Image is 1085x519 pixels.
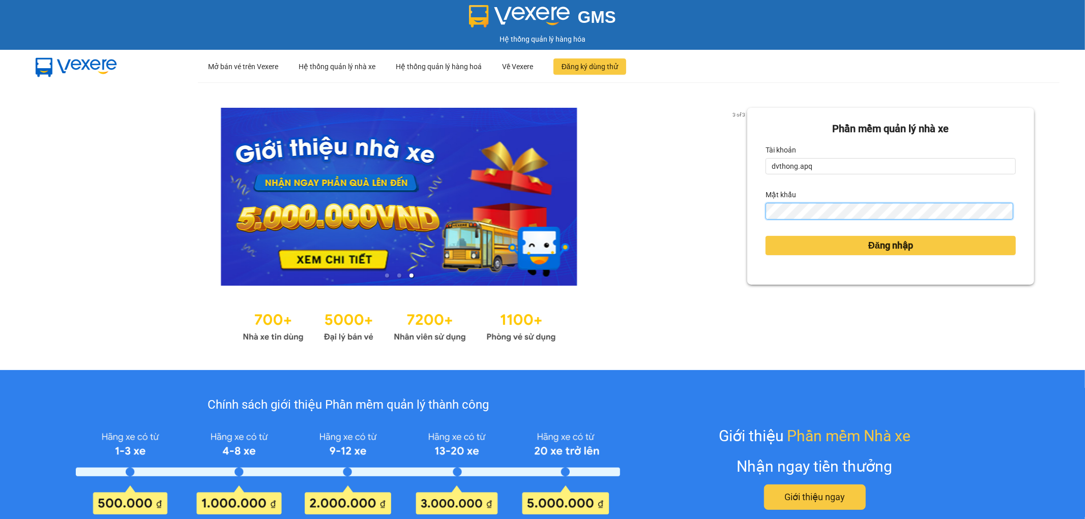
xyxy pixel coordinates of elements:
label: Tài khoản [766,142,796,158]
p: 3 of 3 [729,108,747,121]
img: mbUUG5Q.png [25,50,127,83]
div: Hệ thống quản lý nhà xe [299,50,375,83]
li: slide item 3 [409,273,414,278]
img: Statistics.png [243,306,556,345]
div: Hệ thống quản lý hàng hóa [3,34,1082,45]
img: logo 2 [469,5,570,27]
a: GMS [469,15,616,23]
button: Đăng ký dùng thử [553,58,626,75]
button: previous slide / item [51,108,65,286]
span: Giới thiệu ngay [784,490,845,504]
span: GMS [578,8,616,26]
span: Đăng ký dùng thử [562,61,618,72]
li: slide item 2 [397,273,401,278]
img: policy-intruduce-detail.png [76,428,620,515]
div: Nhận ngay tiền thưởng [737,454,893,478]
button: Đăng nhập [766,236,1016,255]
div: Về Vexere [502,50,533,83]
button: Giới thiệu ngay [764,484,866,510]
div: Phần mềm quản lý nhà xe [766,121,1016,137]
label: Mật khẩu [766,187,796,203]
div: Chính sách giới thiệu Phần mềm quản lý thành công [76,395,620,415]
li: slide item 1 [385,273,389,278]
div: Mở bán vé trên Vexere [208,50,278,83]
span: Đăng nhập [868,238,913,253]
button: next slide / item [733,108,747,286]
div: Giới thiệu [719,424,911,448]
input: Tài khoản [766,158,1016,174]
input: Mật khẩu [766,203,1013,219]
span: Phần mềm Nhà xe [787,424,911,448]
div: Hệ thống quản lý hàng hoá [396,50,482,83]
